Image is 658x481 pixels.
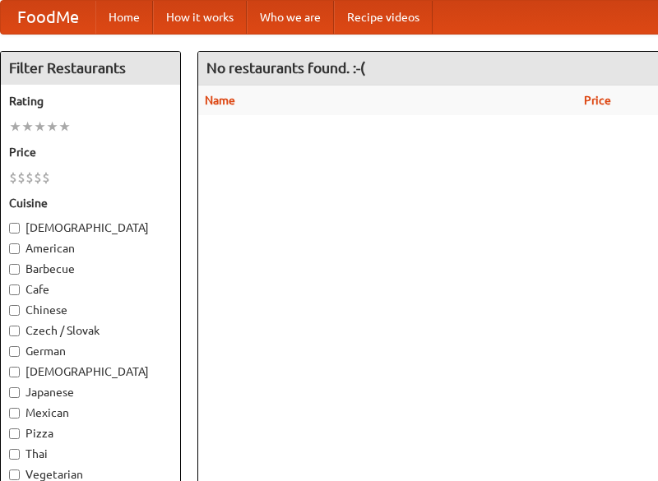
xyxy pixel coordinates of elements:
a: FoodMe [1,1,95,34]
li: $ [42,169,50,187]
label: Chinese [9,302,172,318]
label: Thai [9,446,172,462]
input: Pizza [9,428,20,439]
input: Japanese [9,387,20,398]
li: ★ [21,118,34,136]
h5: Price [9,144,172,160]
a: Recipe videos [334,1,433,34]
h5: Cuisine [9,195,172,211]
h4: Filter Restaurants [1,52,180,85]
label: Czech / Slovak [9,322,172,339]
input: Mexican [9,408,20,419]
label: American [9,240,172,257]
a: How it works [153,1,247,34]
li: ★ [58,118,71,136]
ng-pluralize: No restaurants found. :-( [206,60,365,76]
li: $ [17,169,25,187]
input: Vegetarian [9,469,20,480]
li: ★ [46,118,58,136]
input: German [9,346,20,357]
input: Thai [9,449,20,460]
input: American [9,243,20,254]
li: $ [9,169,17,187]
label: Barbecue [9,261,172,277]
a: Who we are [247,1,334,34]
li: ★ [9,118,21,136]
h5: Rating [9,93,172,109]
li: $ [34,169,42,187]
input: Czech / Slovak [9,326,20,336]
a: Home [95,1,153,34]
li: ★ [34,118,46,136]
label: German [9,343,172,359]
input: Barbecue [9,264,20,275]
a: Price [584,94,611,107]
input: [DEMOGRAPHIC_DATA] [9,223,20,234]
label: [DEMOGRAPHIC_DATA] [9,220,172,236]
label: Mexican [9,405,172,421]
label: Cafe [9,281,172,298]
label: Japanese [9,384,172,400]
a: Name [205,94,235,107]
input: Chinese [9,305,20,316]
input: [DEMOGRAPHIC_DATA] [9,367,20,377]
label: Pizza [9,425,172,442]
li: $ [25,169,34,187]
label: [DEMOGRAPHIC_DATA] [9,363,172,380]
input: Cafe [9,284,20,295]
